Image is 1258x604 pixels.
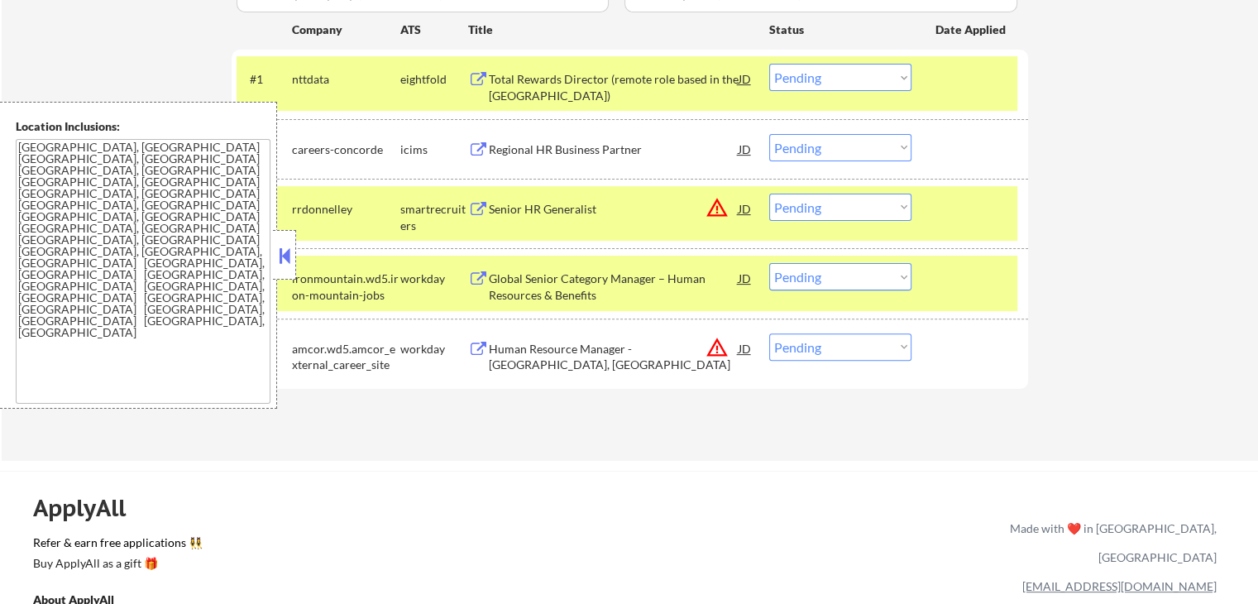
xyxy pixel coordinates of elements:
div: workday [400,341,468,357]
div: rrdonnelley [292,201,400,218]
button: warning_amber [706,336,729,359]
div: Buy ApplyAll as a gift 🎁 [33,558,199,569]
div: amcor.wd5.amcor_external_career_site [292,341,400,373]
div: JD [737,263,753,293]
div: nttdata [292,71,400,88]
div: Location Inclusions: [16,118,270,135]
div: careers-concorde [292,141,400,158]
div: JD [737,134,753,164]
div: JD [737,64,753,93]
div: Date Applied [935,22,1008,38]
a: Buy ApplyAll as a gift 🎁 [33,554,199,575]
div: ApplyAll [33,494,145,522]
div: workday [400,271,468,287]
div: Human Resource Manager - [GEOGRAPHIC_DATA], [GEOGRAPHIC_DATA] [489,341,739,373]
button: warning_amber [706,196,729,219]
div: eightfold [400,71,468,88]
div: Status [769,14,911,44]
div: ironmountain.wd5.iron-mountain-jobs [292,271,400,303]
div: smartrecruiters [400,201,468,233]
div: Global Senior Category Manager – Human Resources & Benefits [489,271,739,303]
div: Total Rewards Director (remote role based in the [GEOGRAPHIC_DATA]) [489,71,739,103]
div: Title [468,22,753,38]
a: Refer & earn free applications 👯‍♀️ [33,537,664,554]
div: #1 [250,71,279,88]
div: ATS [400,22,468,38]
div: Made with ❤️ in [GEOGRAPHIC_DATA], [GEOGRAPHIC_DATA] [1003,514,1217,572]
div: Senior HR Generalist [489,201,739,218]
div: JD [737,333,753,363]
div: Regional HR Business Partner [489,141,739,158]
a: [EMAIL_ADDRESS][DOMAIN_NAME] [1022,579,1217,593]
div: icims [400,141,468,158]
div: JD [737,194,753,223]
div: Company [292,22,400,38]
